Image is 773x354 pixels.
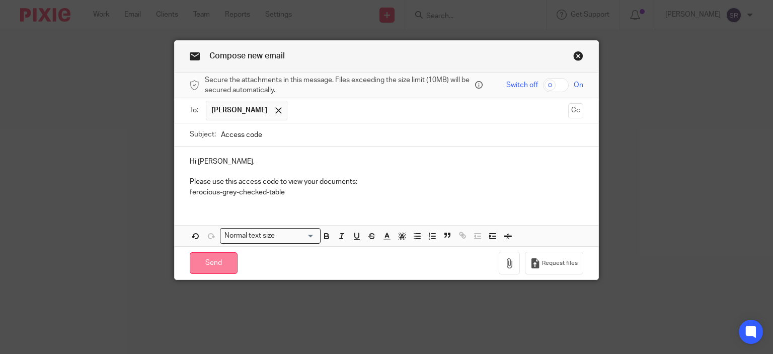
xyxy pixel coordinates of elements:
[211,105,268,115] span: [PERSON_NAME]
[190,157,584,167] p: Hi [PERSON_NAME],
[506,80,538,90] span: Switch off
[573,51,583,64] a: Close this dialog window
[190,252,238,274] input: Send
[525,252,583,274] button: Request files
[220,228,321,244] div: Search for option
[205,75,473,96] span: Secure the attachments in this message. Files exceeding the size limit (10MB) will be secured aut...
[542,259,578,267] span: Request files
[222,231,277,241] span: Normal text size
[190,129,216,139] label: Subject:
[568,103,583,118] button: Cc
[209,52,285,60] span: Compose new email
[574,80,583,90] span: On
[190,105,201,115] label: To:
[190,187,584,197] p: ferocious-grey-checked-table
[278,231,315,241] input: Search for option
[190,177,584,187] p: Please use this access code to view your documents:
